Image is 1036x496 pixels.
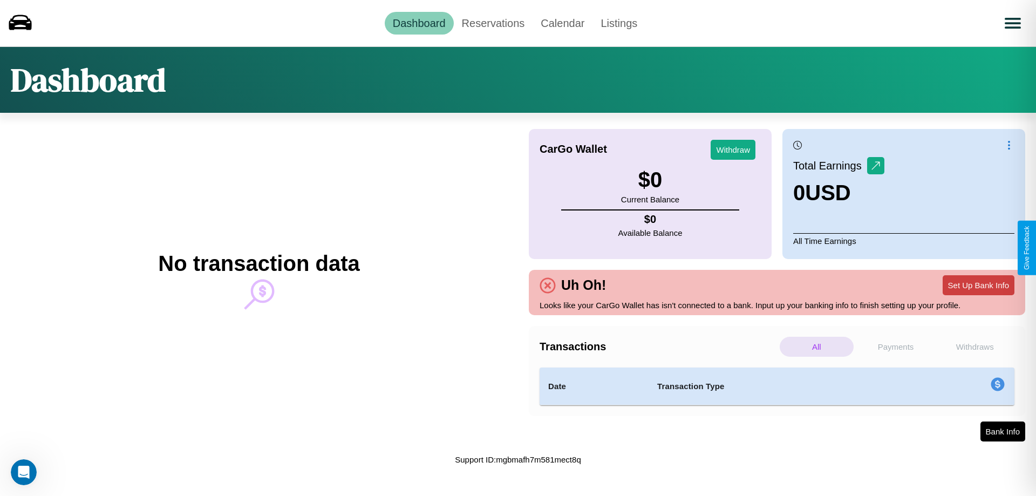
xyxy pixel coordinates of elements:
[618,213,683,226] h4: $ 0
[540,341,777,353] h4: Transactions
[711,140,755,160] button: Withdraw
[618,226,683,240] p: Available Balance
[938,337,1012,357] p: Withdraws
[592,12,645,35] a: Listings
[998,8,1028,38] button: Open menu
[780,337,854,357] p: All
[793,233,1014,248] p: All Time Earnings
[556,277,611,293] h4: Uh Oh!
[540,298,1014,312] p: Looks like your CarGo Wallet has isn't connected to a bank. Input up your banking info to finish ...
[454,12,533,35] a: Reservations
[859,337,933,357] p: Payments
[548,380,640,393] h4: Date
[11,58,166,102] h1: Dashboard
[793,181,884,205] h3: 0 USD
[657,380,902,393] h4: Transaction Type
[793,156,867,175] p: Total Earnings
[540,143,607,155] h4: CarGo Wallet
[11,459,37,485] iframe: Intercom live chat
[943,275,1014,295] button: Set Up Bank Info
[533,12,592,35] a: Calendar
[540,368,1014,405] table: simple table
[621,168,679,192] h3: $ 0
[621,192,679,207] p: Current Balance
[980,422,1025,441] button: Bank Info
[158,252,359,276] h2: No transaction data
[385,12,454,35] a: Dashboard
[455,452,581,467] p: Support ID: mgbmafh7m581mect8q
[1023,226,1031,270] div: Give Feedback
